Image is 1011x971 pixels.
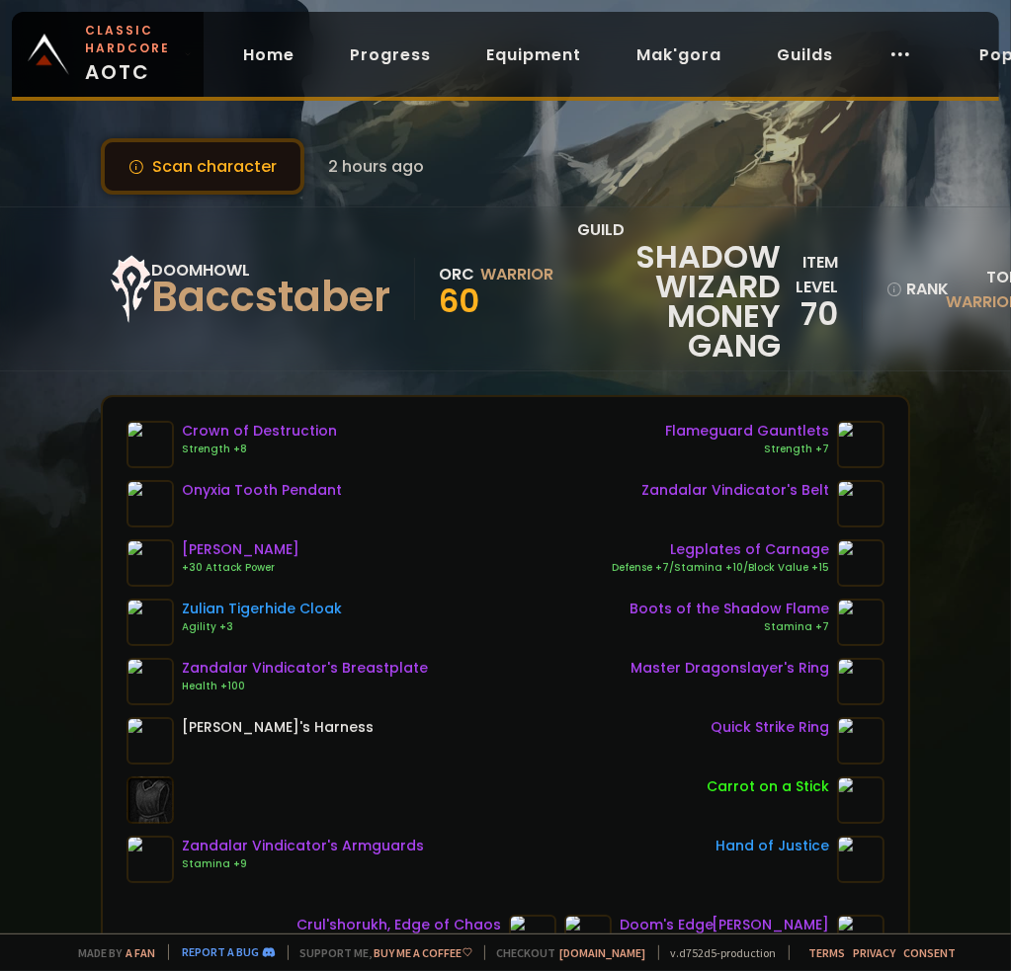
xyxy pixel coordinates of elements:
[182,480,342,501] div: Onyxia Tooth Pendant
[577,242,781,361] span: Shadow Wizard Money Gang
[707,776,829,797] div: Carrot on a Stick
[183,944,260,959] a: Report a bug
[781,250,838,299] div: item level
[630,619,829,635] div: Stamina +7
[480,262,553,286] div: Warrior
[182,539,299,560] div: [PERSON_NAME]
[182,836,424,856] div: Zandalar Vindicator's Armguards
[182,599,342,619] div: Zulian Tigerhide Cloak
[182,421,337,442] div: Crown of Destruction
[328,154,424,179] span: 2 hours ago
[126,539,174,587] img: item-19394
[439,279,479,323] span: 60
[182,560,299,576] div: +30 Attack Power
[227,35,310,75] a: Home
[182,679,428,694] div: Health +100
[621,35,737,75] a: Mak'gora
[716,836,829,856] div: Hand of Justice
[182,717,374,738] div: [PERSON_NAME]'s Harness
[126,480,174,527] img: item-18404
[484,945,646,960] span: Checkout
[886,277,930,301] div: rank
[151,283,390,312] div: Baccstaber
[837,480,885,527] img: item-19823
[665,421,829,442] div: Flameguard Gauntlets
[711,717,829,738] div: Quick Strike Ring
[781,299,838,329] div: 70
[630,599,829,619] div: Boots of the Shadow Flame
[837,836,885,883] img: item-11815
[182,619,342,635] div: Agility +3
[837,539,885,587] img: item-23068
[612,560,829,576] div: Defense +7/Stamina +10/Block Value +15
[439,262,474,286] div: Orc
[288,945,472,960] span: Support me,
[665,442,829,457] div: Strength +7
[577,217,781,361] div: guild
[837,776,885,824] img: item-11122
[126,717,174,765] img: item-6125
[837,599,885,646] img: item-19381
[151,258,390,283] div: Doomhowl
[809,945,846,960] a: Terms
[296,915,501,935] div: Crul'shorukh, Edge of Chaos
[126,658,174,705] img: item-19822
[761,35,849,75] a: Guilds
[67,945,156,960] span: Made by
[182,856,424,872] div: Stamina +9
[182,658,428,679] div: Zandalar Vindicator's Breastplate
[612,539,829,560] div: Legplates of Carnage
[334,35,447,75] a: Progress
[101,138,304,195] button: Scan character
[182,442,337,457] div: Strength +8
[854,945,896,960] a: Privacy
[712,915,829,935] div: [PERSON_NAME]
[126,836,174,883] img: item-19824
[375,945,472,960] a: Buy me a coffee
[658,945,777,960] span: v. d752d5 - production
[470,35,597,75] a: Equipment
[837,658,885,705] img: item-19384
[85,22,176,87] span: AOTC
[837,717,885,765] img: item-18821
[12,12,204,97] a: Classic HardcoreAOTC
[126,421,174,468] img: item-18817
[560,945,646,960] a: [DOMAIN_NAME]
[641,480,829,501] div: Zandalar Vindicator's Belt
[837,421,885,468] img: item-19143
[126,945,156,960] a: a fan
[126,599,174,646] img: item-19907
[620,915,714,935] div: Doom's Edge
[85,22,176,57] small: Classic Hardcore
[631,658,829,679] div: Master Dragonslayer's Ring
[904,945,957,960] a: Consent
